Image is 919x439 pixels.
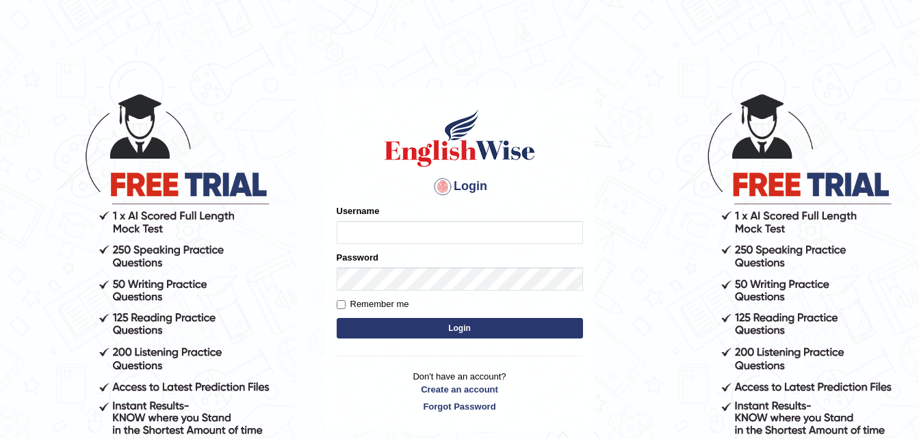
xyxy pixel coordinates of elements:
label: Username [337,204,380,217]
a: Forgot Password [337,400,583,413]
button: Login [337,318,583,338]
img: Logo of English Wise sign in for intelligent practice with AI [382,107,538,169]
a: Create an account [337,383,583,396]
label: Password [337,251,378,264]
input: Remember me [337,300,346,309]
label: Remember me [337,297,409,311]
p: Don't have an account? [337,370,583,412]
h4: Login [337,176,583,198]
